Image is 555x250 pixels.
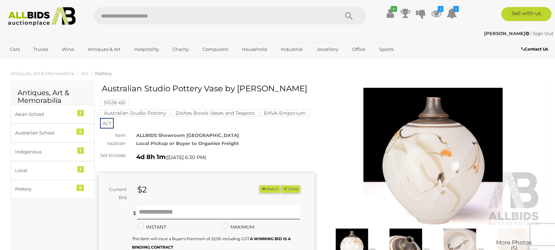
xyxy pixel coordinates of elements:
span: ACT [100,118,114,129]
div: Asian School [15,110,73,118]
a: [PERSON_NAME] [484,31,530,36]
strong: Local Pickup or Buyer to Organise Freight [136,140,239,146]
a: Industrial [276,44,308,55]
label: MAXIMUM [222,223,254,231]
a: Contact Us [521,45,550,53]
a: Jewellery [312,44,343,55]
a: EHVA Emporium [260,110,310,116]
b: Contact Us [521,46,548,52]
span: ( ) [166,154,206,160]
a: Sports [375,44,398,55]
div: 2 [77,129,84,135]
img: Australian Studio Pottery Vase by Victor Greenaway [325,88,541,227]
h2: Antiques, Art & Memorabilia [18,89,87,104]
mark: Dishes Bowls Vases and Teapots [172,110,258,117]
a: Cars [5,44,24,55]
i: 3 [453,6,459,12]
a: [GEOGRAPHIC_DATA] [5,55,64,67]
div: 1 [77,147,84,154]
strong: 4d 8h 1m [136,153,166,161]
i: ✔ [391,6,397,12]
mark: 51536-60 [100,99,129,106]
a: ✔ [385,7,395,20]
button: Share [281,185,300,193]
div: Item location [93,131,131,148]
div: Local [15,166,73,175]
img: Allbids.com.au [4,7,80,26]
a: Australian Studio Pottery [100,110,170,116]
a: 2 [431,7,442,20]
a: 51536-60 [100,100,129,105]
a: Wine [57,44,79,55]
small: This Item will incur a Buyer's Premium of 22.5% including GST. [132,236,291,249]
strong: ALLBIDS Showroom [GEOGRAPHIC_DATA] [136,132,239,138]
div: Australian School [15,129,73,137]
div: Set to close [93,151,131,159]
a: 3 [447,7,457,20]
a: Sign Out [533,31,553,36]
strong: [PERSON_NAME] [484,31,529,36]
a: Pottery [95,71,112,76]
a: Local 1 [11,161,94,180]
li: Watch this item [259,185,280,193]
a: Asian School 1 [11,105,94,124]
a: Art [81,71,88,76]
div: Current Bid [98,185,132,202]
a: Computers [198,44,233,55]
b: A WINNING BID IS A BINDING CONTRACT [132,236,291,249]
a: Pottery 5 [11,180,94,198]
mark: EHVA Emporium [260,110,310,117]
div: 5 [77,185,84,191]
i: 2 [438,6,443,12]
a: Household [237,44,272,55]
a: Dishes Bowls Vases and Teapots [172,110,258,116]
a: Sell with us [501,7,551,21]
span: [DATE] 6:30 PM [167,154,205,160]
a: Hospitality [130,44,164,55]
span: | [530,31,532,36]
a: Charity [168,44,193,55]
div: Pottery [15,185,73,193]
button: Watch [259,185,280,193]
label: INSTANT [137,223,166,231]
mark: Australian Studio Pottery [100,110,170,117]
a: Antiques & Art [83,44,125,55]
a: Indigenous 1 [11,143,94,161]
a: Australian School 2 [11,124,94,142]
a: Trucks [29,44,53,55]
strong: $2 [137,185,147,195]
button: Search [331,7,366,25]
h1: Australian Studio Pottery Vase by [PERSON_NAME] [102,84,313,93]
div: Indigenous [15,148,73,156]
a: Antiques, Art & Memorabilia [11,71,74,76]
div: 1 [77,110,84,116]
a: Office [348,44,370,55]
div: 1 [77,166,84,172]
